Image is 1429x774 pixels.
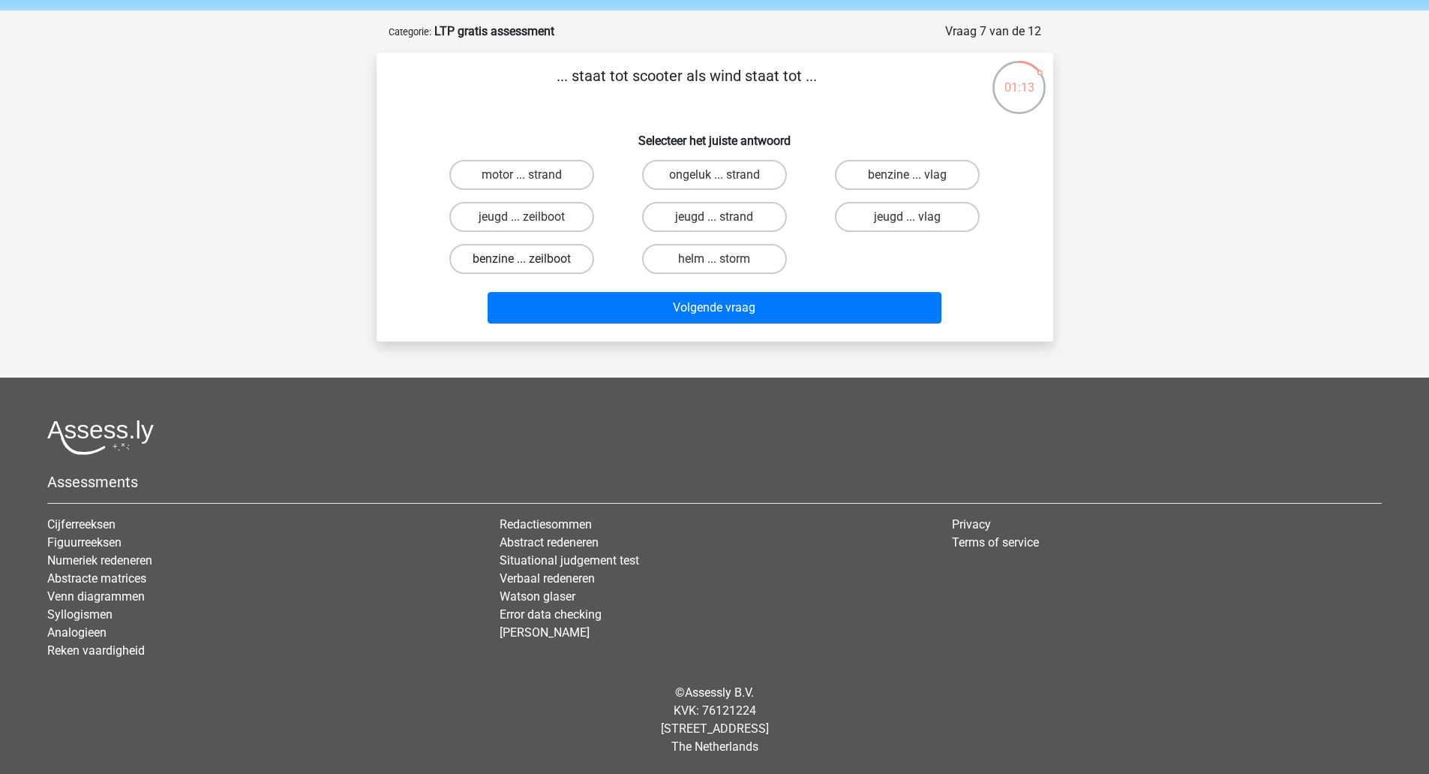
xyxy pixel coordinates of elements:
a: Error data checking [500,607,602,622]
strong: LTP gratis assessment [434,24,554,38]
a: [PERSON_NAME] [500,625,590,640]
a: Privacy [952,517,991,532]
label: helm ... storm [642,244,787,274]
a: Analogieen [47,625,107,640]
a: Cijferreeksen [47,517,116,532]
a: Situational judgement test [500,553,639,568]
a: Verbaal redeneren [500,571,595,586]
button: Volgende vraag [488,292,941,324]
a: Figuurreeksen [47,535,122,550]
label: jeugd ... zeilboot [449,202,594,232]
a: Abstracte matrices [47,571,146,586]
a: Syllogismen [47,607,113,622]
label: jeugd ... strand [642,202,787,232]
a: Redactiesommen [500,517,592,532]
img: Assessly logo [47,420,154,455]
label: motor ... strand [449,160,594,190]
label: jeugd ... vlag [835,202,980,232]
label: ongeluk ... strand [642,160,787,190]
div: Vraag 7 van de 12 [945,23,1041,41]
label: benzine ... vlag [835,160,980,190]
div: 01:13 [991,59,1047,97]
p: ... staat tot scooter als wind staat tot ... [401,65,973,110]
a: Terms of service [952,535,1039,550]
div: © KVK: 76121224 [STREET_ADDRESS] The Netherlands [36,672,1393,768]
h5: Assessments [47,473,1382,491]
a: Venn diagrammen [47,589,145,604]
a: Numeriek redeneren [47,553,152,568]
a: Reken vaardigheid [47,643,145,658]
a: Abstract redeneren [500,535,599,550]
small: Categorie: [389,26,431,38]
label: benzine ... zeilboot [449,244,594,274]
a: Assessly B.V. [685,685,754,700]
h6: Selecteer het juiste antwoord [401,122,1029,148]
a: Watson glaser [500,589,575,604]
